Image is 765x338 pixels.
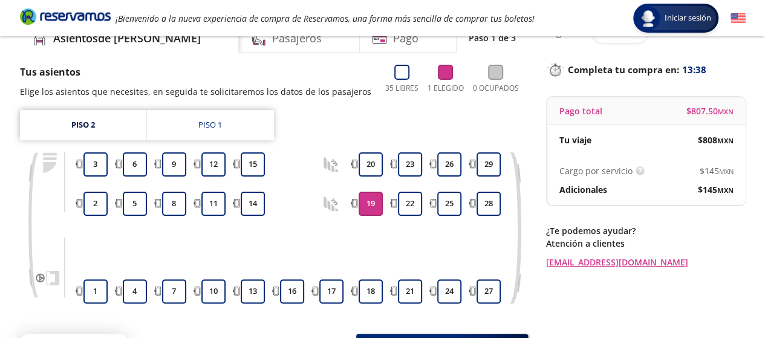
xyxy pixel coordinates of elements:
button: 5 [123,192,147,216]
small: MXN [718,107,734,116]
small: MXN [717,186,734,195]
button: 3 [83,152,108,177]
h4: Pasajeros [272,30,322,47]
button: 2 [83,192,108,216]
p: Tus asientos [20,65,371,79]
small: MXN [717,136,734,145]
button: 20 [359,152,383,177]
button: 10 [201,279,226,304]
p: Paso 1 de 3 [469,31,516,44]
button: 4 [123,279,147,304]
button: 22 [398,192,422,216]
button: 11 [201,192,226,216]
span: $ 145 [700,164,734,177]
h4: Pago [393,30,418,47]
button: 29 [477,152,501,177]
p: 1 Elegido [428,83,464,94]
p: ¿Te podemos ayudar? [546,224,746,237]
p: Atención a clientes [546,237,746,250]
button: 9 [162,152,186,177]
small: MXN [719,167,734,176]
button: 6 [123,152,147,177]
button: 1 [83,279,108,304]
button: 19 [359,192,383,216]
span: 13:38 [682,63,706,77]
p: Elige los asientos que necesites, en seguida te solicitaremos los datos de los pasajeros [20,85,371,98]
span: $ 808 [698,134,734,146]
button: English [731,11,746,26]
button: 12 [201,152,226,177]
button: 27 [477,279,501,304]
p: 0 Ocupados [473,83,519,94]
button: 14 [241,192,265,216]
p: Tu viaje [559,134,591,146]
p: Adicionales [559,183,607,196]
button: 16 [280,279,304,304]
h4: Asientos de [PERSON_NAME] [53,30,201,47]
button: 23 [398,152,422,177]
button: 21 [398,279,422,304]
span: Iniciar sesión [660,12,716,24]
p: 35 Libres [385,83,418,94]
button: 24 [437,279,461,304]
div: Piso 1 [198,119,222,131]
p: Pago total [559,105,602,117]
button: 15 [241,152,265,177]
p: Cargo por servicio [559,164,633,177]
button: 25 [437,192,461,216]
button: 7 [162,279,186,304]
button: 26 [437,152,461,177]
button: 13 [241,279,265,304]
span: $ 145 [698,183,734,196]
button: 8 [162,192,186,216]
a: Brand Logo [20,7,111,29]
i: Brand Logo [20,7,111,25]
a: Piso 2 [20,110,146,140]
em: ¡Bienvenido a la nueva experiencia de compra de Reservamos, una forma más sencilla de comprar tus... [116,13,535,24]
button: 18 [359,279,383,304]
span: $ 807.50 [686,105,734,117]
a: [EMAIL_ADDRESS][DOMAIN_NAME] [546,256,746,268]
button: 28 [477,192,501,216]
a: Piso 1 [147,110,274,140]
p: Completa tu compra en : [546,61,746,78]
button: 17 [319,279,343,304]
